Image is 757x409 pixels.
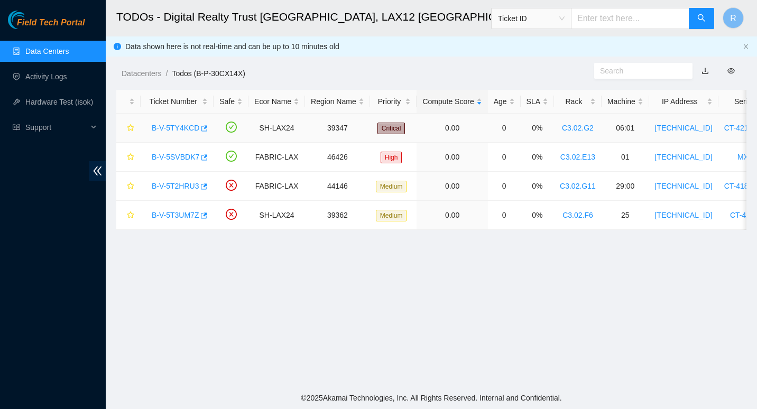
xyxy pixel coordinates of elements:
[152,124,199,132] a: B-V-5TY4KCD
[417,143,487,172] td: 0.00
[25,72,67,81] a: Activity Logs
[25,98,93,106] a: Hardware Test (isok)
[248,143,305,172] td: FABRIC-LAX
[602,201,649,230] td: 25
[305,201,370,230] td: 39362
[602,114,649,143] td: 06:01
[655,211,713,219] a: [TECHNICAL_ID]
[248,172,305,201] td: FABRIC-LAX
[127,182,134,191] span: star
[602,172,649,201] td: 29:00
[417,172,487,201] td: 0.00
[689,8,714,29] button: search
[152,182,199,190] a: B-V-5T2HRU3
[521,114,554,143] td: 0%
[521,172,554,201] td: 0%
[417,114,487,143] td: 0.00
[562,124,594,132] a: C3.02.G2
[697,14,706,24] span: search
[226,122,237,133] span: check-circle
[152,211,199,219] a: B-V-5T3UM7Z
[127,211,134,220] span: star
[488,201,521,230] td: 0
[89,161,106,181] span: double-left
[655,182,713,190] a: [TECHNICAL_ID]
[701,67,709,75] a: download
[122,178,135,194] button: star
[122,69,161,78] a: Datacenters
[8,19,85,33] a: Akamai TechnologiesField Tech Portal
[488,172,521,201] td: 0
[600,65,678,77] input: Search
[488,143,521,172] td: 0
[8,11,53,29] img: Akamai Technologies
[127,124,134,133] span: star
[305,114,370,143] td: 39347
[376,181,407,192] span: Medium
[417,201,487,230] td: 0.00
[226,180,237,191] span: close-circle
[172,69,245,78] a: Todos (B-P-30CX14X)
[560,182,596,190] a: C3.02.G11
[743,43,749,50] button: close
[560,153,595,161] a: C3.02.E13
[127,153,134,162] span: star
[488,114,521,143] td: 0
[122,148,135,165] button: star
[571,8,689,29] input: Enter text here...
[521,201,554,230] td: 0%
[248,201,305,230] td: SH-LAX24
[562,211,593,219] a: C3.02.F6
[730,12,736,25] span: R
[152,153,199,161] a: B-V-5SVBDK7
[376,210,407,221] span: Medium
[25,117,88,138] span: Support
[305,143,370,172] td: 46426
[521,143,554,172] td: 0%
[694,62,717,79] button: download
[122,207,135,224] button: star
[727,67,735,75] span: eye
[377,123,405,134] span: Critical
[122,119,135,136] button: star
[723,7,744,29] button: R
[381,152,402,163] span: High
[226,209,237,220] span: close-circle
[248,114,305,143] td: SH-LAX24
[655,124,713,132] a: [TECHNICAL_ID]
[226,151,237,162] span: check-circle
[13,124,20,131] span: read
[602,143,649,172] td: 01
[498,11,565,26] span: Ticket ID
[17,18,85,28] span: Field Tech Portal
[25,47,69,55] a: Data Centers
[106,387,757,409] footer: © 2025 Akamai Technologies, Inc. All Rights Reserved. Internal and Confidential.
[305,172,370,201] td: 44146
[165,69,168,78] span: /
[655,153,713,161] a: [TECHNICAL_ID]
